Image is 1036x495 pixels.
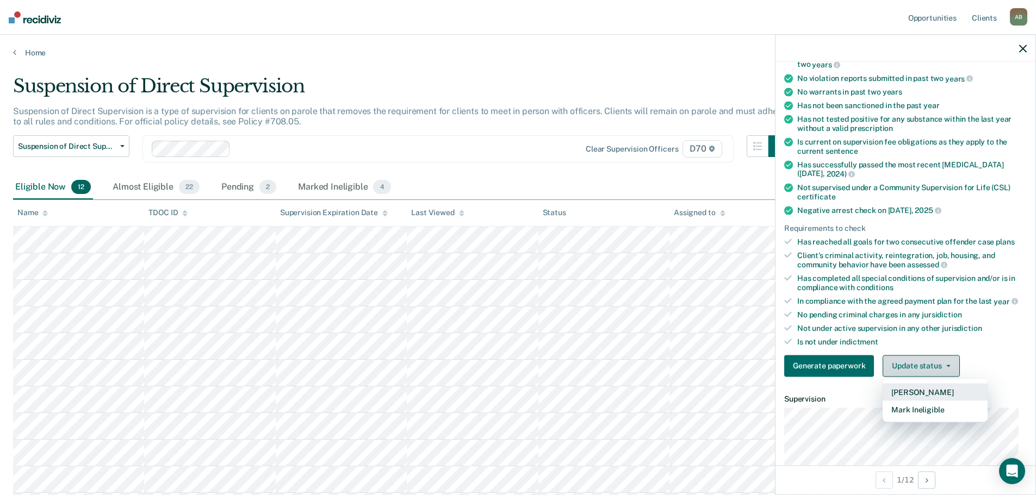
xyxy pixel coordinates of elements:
[994,297,1018,305] span: year
[797,183,1027,202] div: Not supervised under a Community Supervision for Life (CSL)
[797,192,835,200] span: certificate
[945,74,973,83] span: years
[148,208,188,217] div: TDOC ID
[797,337,1027,347] div: Is not under
[797,137,1027,156] div: Is current on supervision fee obligations as they apply to the current
[797,160,1027,178] div: Has successfully passed the most recent [MEDICAL_DATA] ([DATE],
[784,355,874,377] button: Generate paperwork
[586,145,678,154] div: Clear supervision officers
[110,176,202,199] div: Almost Eligible
[797,237,1027,247] div: Has reached all goals for two consecutive offender case
[296,176,393,199] div: Marked Ineligible
[850,124,893,133] span: prescription
[280,208,388,217] div: Supervision Expiration Date
[683,140,722,158] span: D70
[999,458,1025,484] div: Open Intercom Messenger
[411,208,464,217] div: Last Viewed
[776,465,1035,494] div: 1 / 12
[259,180,276,194] span: 2
[13,48,1023,58] a: Home
[883,383,988,400] button: [PERSON_NAME]
[784,224,1027,233] div: Requirements to check
[13,106,785,127] p: Suspension of Direct Supervision is a type of supervision for clients on parole that removes the ...
[826,146,858,155] span: sentence
[797,324,1027,333] div: Not under active supervision in any other
[797,115,1027,133] div: Has not tested positive for any substance within the last year without a valid
[907,260,947,269] span: assessed
[923,101,939,110] span: year
[219,176,278,199] div: Pending
[9,11,61,23] img: Recidiviz
[876,471,893,488] button: Previous Opportunity
[373,180,390,194] span: 4
[883,87,902,96] span: years
[13,75,790,106] div: Suspension of Direct Supervision
[840,337,878,346] span: indictment
[915,206,941,215] span: 2025
[797,250,1027,269] div: Client’s criminal activity, reintegration, job, housing, and community behavior have been
[797,73,1027,83] div: No violation reports submitted in past two
[883,400,988,418] button: Mark Ineligible
[812,60,840,69] span: years
[1010,8,1027,26] div: A B
[797,205,1027,215] div: Negative arrest check on [DATE],
[179,180,200,194] span: 22
[922,310,961,319] span: jursidiction
[543,208,566,217] div: Status
[674,208,725,217] div: Assigned to
[827,170,855,178] span: 2024)
[784,355,878,377] a: Navigate to form link
[71,180,91,194] span: 12
[996,237,1014,246] span: plans
[797,87,1027,97] div: No warrants in past two
[784,394,1027,403] dt: Supervision
[13,176,93,199] div: Eligible Now
[18,142,116,151] span: Suspension of Direct Supervision
[942,324,982,333] span: jurisdiction
[797,310,1027,319] div: No pending criminal charges in any
[797,101,1027,110] div: Has not been sanctioned in the past
[17,208,48,217] div: Name
[797,296,1027,306] div: In compliance with the agreed payment plan for the last
[918,471,935,488] button: Next Opportunity
[883,355,959,377] button: Update status
[797,274,1027,292] div: Has completed all special conditions of supervision and/or is in compliance with
[857,283,894,292] span: conditions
